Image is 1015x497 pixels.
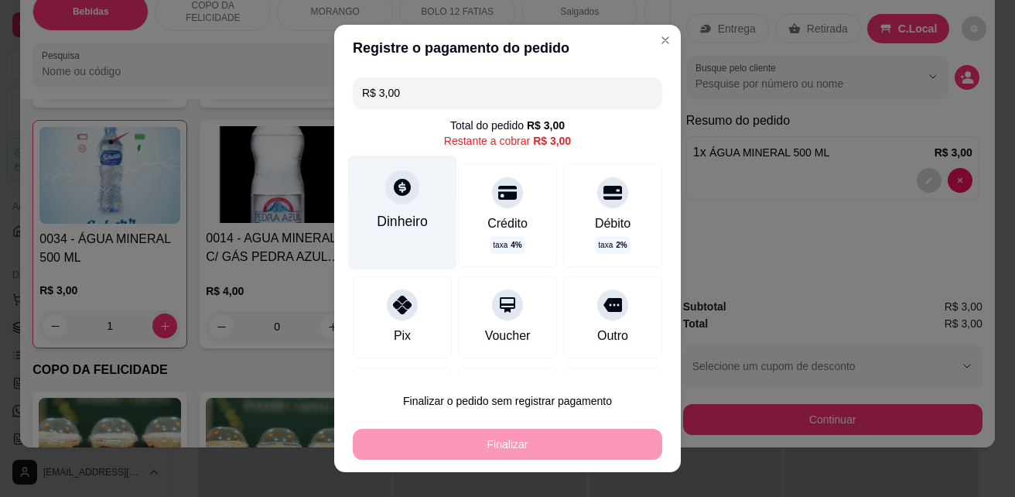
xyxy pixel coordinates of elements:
div: Total do pedido [450,118,565,133]
div: Pix [394,327,411,345]
button: Close [653,28,678,53]
div: Dinheiro [377,211,428,231]
header: Registre o pagamento do pedido [334,25,681,71]
div: Crédito [487,214,528,233]
input: Ex.: hambúrguer de cordeiro [362,77,653,108]
div: R$ 3,00 [527,118,565,133]
div: R$ 3,00 [533,133,571,149]
button: Finalizar o pedido sem registrar pagamento [353,386,662,416]
span: 2 % [616,239,627,251]
p: taxa [598,239,627,251]
p: taxa [493,239,521,251]
span: 4 % [511,239,521,251]
div: Voucher [485,327,531,345]
div: Outro [597,327,628,345]
div: Débito [595,214,631,233]
div: Restante a cobrar [444,133,571,149]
